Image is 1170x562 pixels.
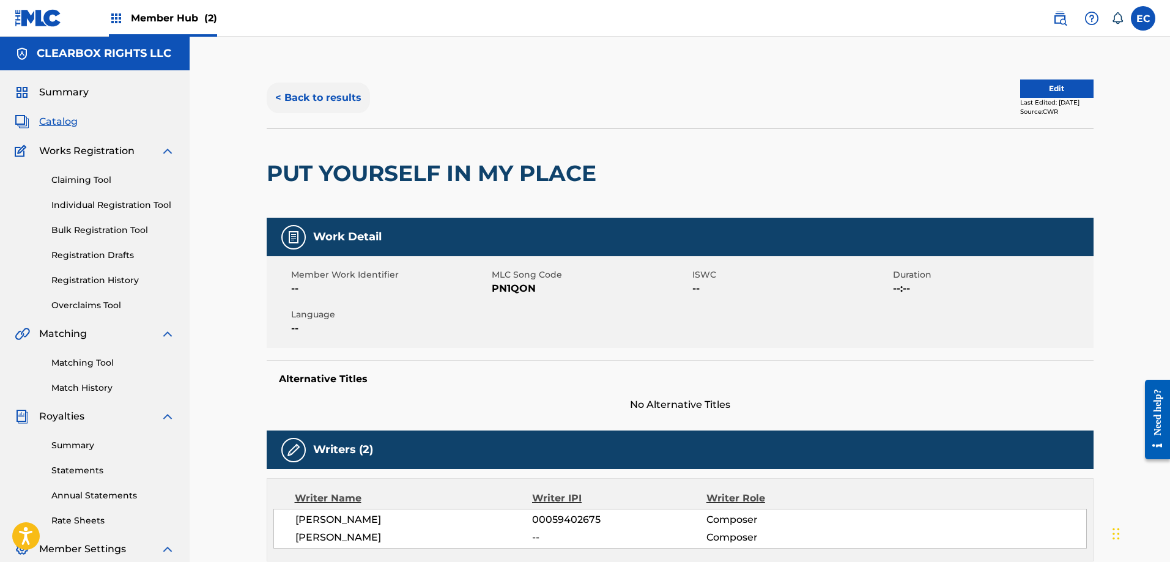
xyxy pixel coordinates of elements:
[279,373,1081,385] h5: Alternative Titles
[51,514,175,527] a: Rate Sheets
[1084,11,1099,26] img: help
[51,357,175,369] a: Matching Tool
[51,199,175,212] a: Individual Registration Tool
[1079,6,1104,31] div: Help
[15,144,31,158] img: Works Registration
[51,464,175,477] a: Statements
[291,308,489,321] span: Language
[267,397,1094,412] span: No Alternative Titles
[1020,107,1094,116] div: Source: CWR
[532,491,706,506] div: Writer IPI
[291,268,489,281] span: Member Work Identifier
[51,439,175,452] a: Summary
[15,542,29,556] img: Member Settings
[204,12,217,24] span: (2)
[532,512,706,527] span: 00059402675
[313,230,382,244] h5: Work Detail
[51,274,175,287] a: Registration History
[295,491,533,506] div: Writer Name
[291,321,489,336] span: --
[15,409,29,424] img: Royalties
[160,144,175,158] img: expand
[51,382,175,394] a: Match History
[267,83,370,113] button: < Back to results
[39,144,135,158] span: Works Registration
[51,299,175,312] a: Overclaims Tool
[1113,516,1120,552] div: Drag
[1053,11,1067,26] img: search
[706,530,865,545] span: Composer
[131,11,217,25] span: Member Hub
[267,160,602,187] h2: PUT YOURSELF IN MY PLACE
[39,114,78,129] span: Catalog
[51,174,175,187] a: Claiming Tool
[15,9,62,27] img: MLC Logo
[51,249,175,262] a: Registration Drafts
[286,230,301,245] img: Work Detail
[109,11,124,26] img: Top Rightsholders
[295,530,533,545] span: [PERSON_NAME]
[1109,503,1170,562] iframe: Chat Widget
[893,268,1090,281] span: Duration
[1020,98,1094,107] div: Last Edited: [DATE]
[15,85,29,100] img: Summary
[1048,6,1072,31] a: Public Search
[492,268,689,281] span: MLC Song Code
[39,85,89,100] span: Summary
[160,542,175,556] img: expand
[15,327,30,341] img: Matching
[706,491,865,506] div: Writer Role
[1131,6,1155,31] div: User Menu
[295,512,533,527] span: [PERSON_NAME]
[39,409,84,424] span: Royalties
[893,281,1090,296] span: --:--
[532,530,706,545] span: --
[1136,371,1170,469] iframe: Resource Center
[692,281,890,296] span: --
[15,114,78,129] a: CatalogCatalog
[313,443,373,457] h5: Writers (2)
[492,281,689,296] span: PN1QON
[160,409,175,424] img: expand
[37,46,171,61] h5: CLEARBOX RIGHTS LLC
[39,327,87,341] span: Matching
[39,542,126,556] span: Member Settings
[706,512,865,527] span: Composer
[51,224,175,237] a: Bulk Registration Tool
[160,327,175,341] img: expand
[692,268,890,281] span: ISWC
[1020,79,1094,98] button: Edit
[1111,12,1124,24] div: Notifications
[15,46,29,61] img: Accounts
[291,281,489,296] span: --
[15,114,29,129] img: Catalog
[286,443,301,457] img: Writers
[15,85,89,100] a: SummarySummary
[51,489,175,502] a: Annual Statements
